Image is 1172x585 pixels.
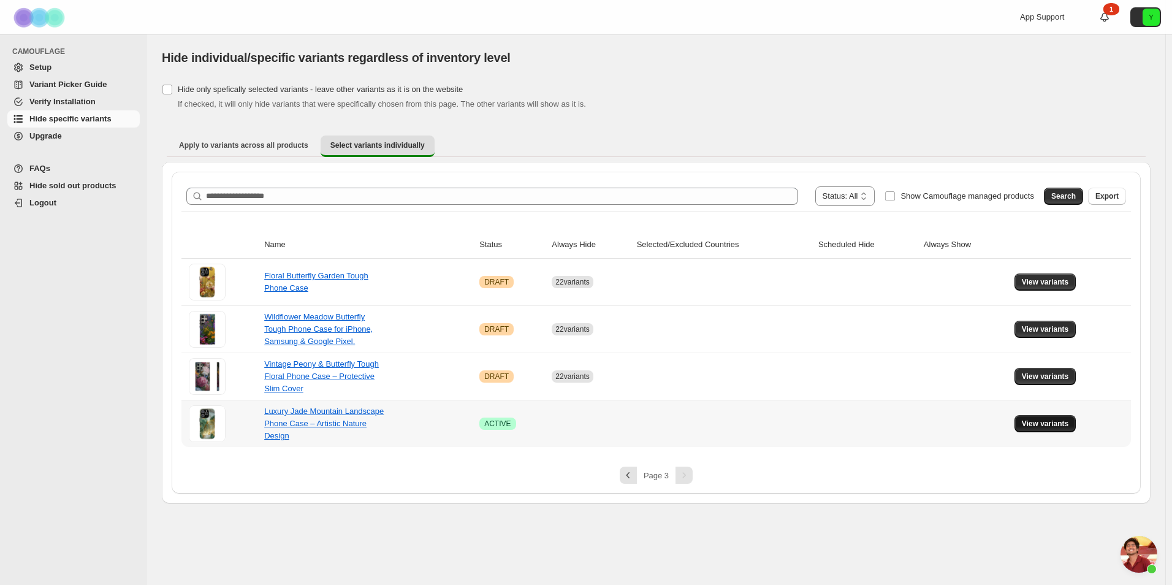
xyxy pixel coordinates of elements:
[1014,415,1076,432] button: View variants
[7,59,140,76] a: Setup
[815,231,920,259] th: Scheduled Hide
[178,99,586,109] span: If checked, it will only hide variants that were specifically chosen from this page. The other va...
[12,47,141,56] span: CAMOUFLAGE
[321,136,435,157] button: Select variants individually
[920,231,1011,259] th: Always Show
[7,160,140,177] a: FAQs
[264,359,379,393] a: Vintage Peony & Butterfly Tough Floral Phone Case – Protective Slim Cover
[29,97,96,106] span: Verify Installation
[264,271,368,292] a: Floral Butterfly Garden Tough Phone Case
[1020,12,1064,21] span: App Support
[555,325,589,334] span: 22 variants
[179,140,308,150] span: Apply to variants across all products
[264,312,373,346] a: Wildflower Meadow Butterfly Tough Phone Case for iPhone, Samsung & Google Pixel.
[7,128,140,145] a: Upgrade
[555,372,589,381] span: 22 variants
[189,405,226,442] img: Luxury Jade Mountain Landscape Phone Case – Artistic Nature Design
[1143,9,1160,26] span: Avatar with initials Y
[1130,7,1161,27] button: Avatar with initials Y
[484,277,509,287] span: DRAFT
[7,93,140,110] a: Verify Installation
[1098,11,1111,23] a: 1
[181,467,1131,484] nav: Pagination
[1095,191,1119,201] span: Export
[1022,372,1069,381] span: View variants
[1014,368,1076,385] button: View variants
[1014,273,1076,291] button: View variants
[1044,188,1083,205] button: Search
[7,177,140,194] a: Hide sold out products
[178,85,463,94] span: Hide only spefically selected variants - leave other variants as it is on the website
[633,231,815,259] th: Selected/Excluded Countries
[189,311,226,348] img: Wildflower Meadow Butterfly Tough Phone Case for iPhone, Samsung & Google Pixel.
[484,372,509,381] span: DRAFT
[1121,536,1157,573] div: Open chat
[169,136,318,155] button: Apply to variants across all products
[29,198,56,207] span: Logout
[29,80,107,89] span: Variant Picker Guide
[1149,13,1154,21] text: Y
[10,1,71,34] img: Camouflage
[162,51,511,64] span: Hide individual/specific variants regardless of inventory level
[1088,188,1126,205] button: Export
[264,407,384,440] a: Luxury Jade Mountain Landscape Phone Case – Artistic Nature Design
[29,63,51,72] span: Setup
[29,114,112,123] span: Hide specific variants
[1022,277,1069,287] span: View variants
[29,131,62,140] span: Upgrade
[1022,324,1069,334] span: View variants
[1022,419,1069,429] span: View variants
[162,162,1151,503] div: Select variants individually
[189,358,226,395] img: Vintage Peony & Butterfly Tough Floral Phone Case – Protective Slim Cover
[189,264,226,300] img: Floral Butterfly Garden Tough Phone Case
[620,467,637,484] button: Previous
[1103,3,1119,15] div: 1
[900,191,1034,201] span: Show Camouflage managed products
[476,231,548,259] th: Status
[484,324,509,334] span: DRAFT
[261,231,476,259] th: Name
[7,194,140,212] a: Logout
[7,110,140,128] a: Hide specific variants
[644,471,669,480] span: Page 3
[29,181,116,190] span: Hide sold out products
[1014,321,1076,338] button: View variants
[484,419,511,429] span: ACTIVE
[555,278,589,286] span: 22 variants
[7,76,140,93] a: Variant Picker Guide
[330,140,425,150] span: Select variants individually
[29,164,50,173] span: FAQs
[1051,191,1076,201] span: Search
[548,231,633,259] th: Always Hide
